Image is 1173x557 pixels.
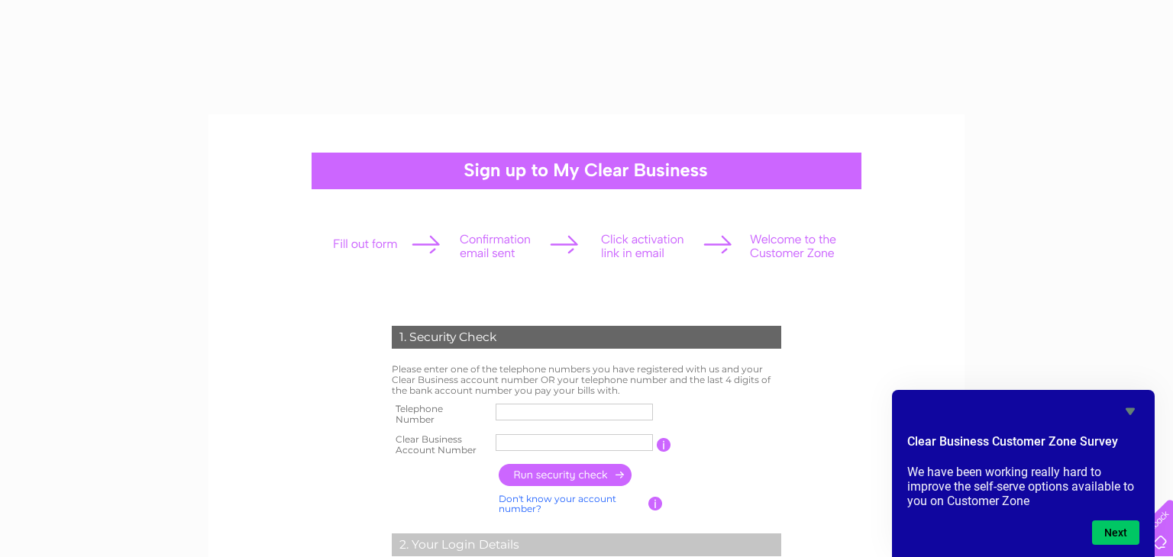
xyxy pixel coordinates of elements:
[1121,402,1139,420] button: Hide survey
[392,533,781,556] div: 2. Your Login Details
[388,430,492,460] th: Clear Business Account Number
[907,433,1139,459] h2: Clear Business Customer Zone Survey
[907,402,1139,545] div: Clear Business Customer Zone Survey
[1092,520,1139,545] button: Next question
[657,438,671,452] input: Information
[388,399,492,430] th: Telephone Number
[907,465,1139,508] p: We have been working really hard to improve the self-serve options available to you on Customer Zone
[388,360,785,399] td: Please enter one of the telephone numbers you have registered with us and your Clear Business acc...
[499,493,616,515] a: Don't know your account number?
[648,497,663,510] input: Information
[392,326,781,349] div: 1. Security Check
